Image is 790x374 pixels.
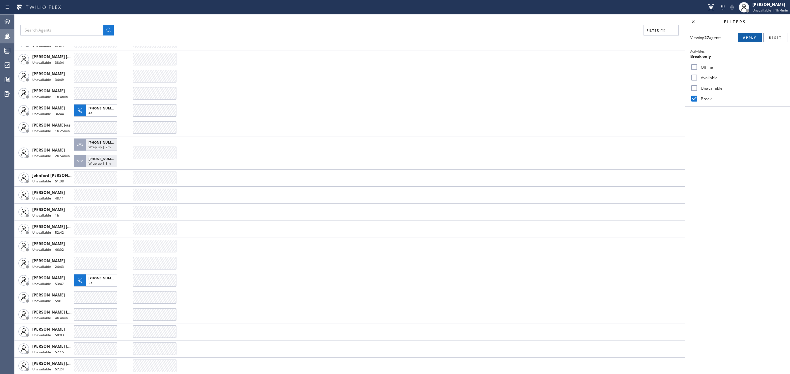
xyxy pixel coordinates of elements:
[727,3,737,12] button: Mute
[698,85,785,91] label: Unavailable
[89,145,111,149] span: Wrap up | 2m
[690,49,785,54] div: Activities
[32,258,65,264] span: [PERSON_NAME]
[704,35,709,40] strong: 27
[724,19,746,25] span: Filters
[32,111,64,116] span: Unavailable | 36:44
[32,54,98,59] span: [PERSON_NAME] [PERSON_NAME]
[32,60,64,65] span: Unavailable | 38:04
[644,25,679,35] button: Filter (1)
[74,102,119,119] button: [PHONE_NUMBER]4s
[89,110,92,115] span: 4s
[32,105,65,111] span: [PERSON_NAME]
[32,207,65,212] span: [PERSON_NAME]
[32,94,68,99] span: Unavailable | 1h 4min
[32,224,98,229] span: [PERSON_NAME] [PERSON_NAME]
[690,35,722,40] span: Viewing agents
[32,350,64,354] span: Unavailable | 57:15
[32,309,119,315] span: [PERSON_NAME] Ledelbeth [PERSON_NAME]
[32,264,64,269] span: Unavailable | 24:43
[32,122,70,128] span: [PERSON_NAME]-as
[32,147,65,153] span: [PERSON_NAME]
[32,173,83,178] span: Johnford [PERSON_NAME]
[752,2,788,7] div: [PERSON_NAME]
[32,275,65,281] span: [PERSON_NAME]
[89,106,118,110] span: [PHONE_NUMBER]
[89,280,92,285] span: 2s
[74,272,119,289] button: [PHONE_NUMBER]2s
[89,156,118,161] span: [PHONE_NUMBER]
[32,196,64,200] span: Unavailable | 48:11
[32,71,65,77] span: [PERSON_NAME]
[32,179,64,183] span: Unavailable | 51:38
[769,35,782,40] span: Reset
[32,298,62,303] span: Unavailable | 5:01
[698,64,785,70] label: Offline
[32,129,70,133] span: Unavailable | 1h 25min
[32,88,65,94] span: [PERSON_NAME]
[32,361,98,366] span: [PERSON_NAME] [PERSON_NAME]
[32,213,59,218] span: Unavailable | 1h
[698,96,785,102] label: Break
[32,247,64,252] span: Unavailable | 46:02
[32,292,65,298] span: [PERSON_NAME]
[89,276,118,280] span: [PHONE_NUMBER]
[698,75,785,81] label: Available
[738,33,762,42] button: Apply
[32,326,65,332] span: [PERSON_NAME]
[32,333,64,337] span: Unavailable | 50:03
[32,230,64,235] span: Unavailable | 52:42
[763,33,787,42] button: Reset
[32,190,65,195] span: [PERSON_NAME]
[646,28,666,33] span: Filter (1)
[32,241,65,246] span: [PERSON_NAME]
[74,136,119,153] button: [PHONE_NUMBER]Wrap up | 2m
[743,35,756,40] span: Apply
[690,54,711,59] span: Break only
[32,367,64,371] span: Unavailable | 57:24
[89,161,111,166] span: Wrap up | 3m
[89,140,118,145] span: [PHONE_NUMBER]
[32,343,98,349] span: [PERSON_NAME] [PERSON_NAME]
[20,25,103,35] input: Search Agents
[32,316,68,320] span: Unavailable | 4h 4min
[752,8,788,12] span: Unavailable | 1h 4min
[32,77,64,82] span: Unavailable | 34:49
[32,153,70,158] span: Unavailable | 2h 54min
[32,281,64,286] span: Unavailable | 53:47
[74,153,119,169] button: [PHONE_NUMBER]Wrap up | 3m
